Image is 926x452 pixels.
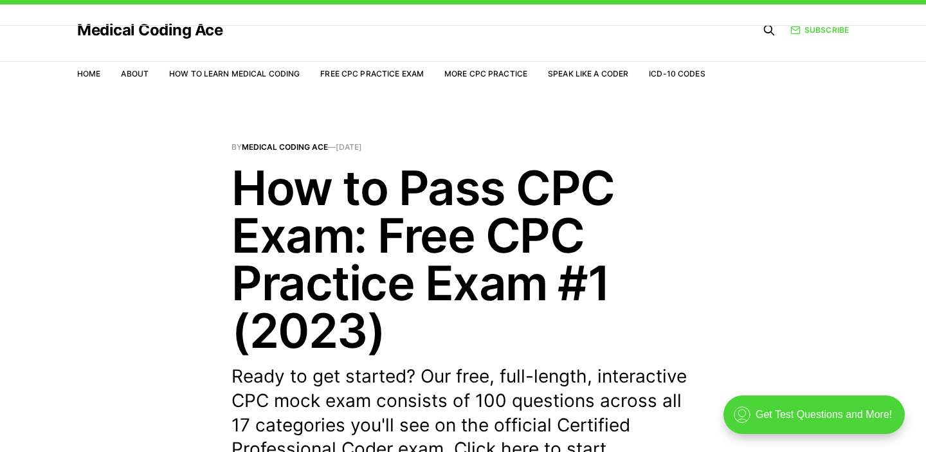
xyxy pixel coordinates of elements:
time: [DATE] [336,142,362,152]
a: Speak Like a Coder [548,69,628,78]
span: By — [232,143,694,151]
a: ICD-10 Codes [649,69,705,78]
iframe: portal-trigger [713,389,926,452]
a: More CPC Practice [444,69,527,78]
h1: How to Pass CPC Exam: Free CPC Practice Exam #1 (2023) [232,164,694,354]
a: How to Learn Medical Coding [169,69,300,78]
a: Home [77,69,100,78]
a: Medical Coding Ace [77,23,222,38]
a: Subscribe [790,24,849,36]
a: About [121,69,149,78]
a: Medical Coding Ace [242,142,328,152]
a: Free CPC Practice Exam [320,69,424,78]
